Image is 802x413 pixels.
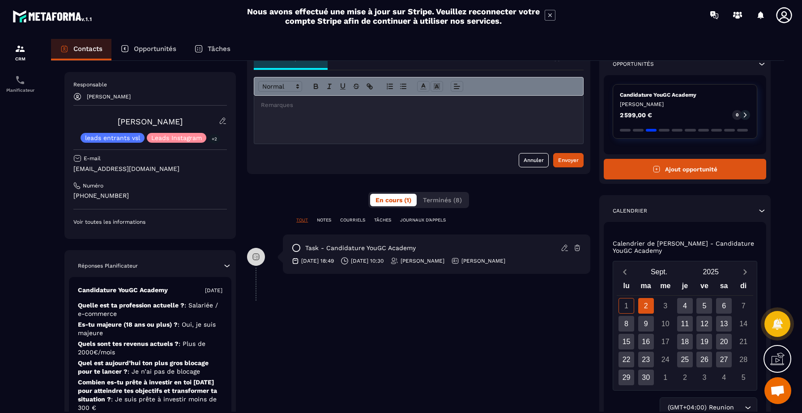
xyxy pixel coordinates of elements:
[15,43,26,54] img: formation
[111,39,185,60] a: Opportunités
[78,340,222,357] p: Quels sont tes revenus actuels ?
[351,257,384,264] p: [DATE] 10:30
[370,194,417,206] button: En cours (1)
[613,240,757,254] p: Calendrier de [PERSON_NAME] - Candidature YouGC Academy
[401,257,444,264] p: [PERSON_NAME]
[716,316,732,332] div: 13
[638,334,654,349] div: 16
[696,352,712,367] div: 26
[657,316,673,332] div: 10
[619,370,634,385] div: 29
[375,196,411,204] span: En cours (1)
[764,377,791,404] a: Ouvrir le chat
[247,7,540,26] h2: Nous avons effectué une mise à jour sur Stripe. Veuillez reconnecter votre compte Stripe afin de ...
[617,280,753,385] div: Calendar wrapper
[656,280,675,295] div: me
[736,403,742,413] input: Search for option
[696,298,712,314] div: 5
[205,287,222,294] p: [DATE]
[736,298,751,314] div: 7
[657,298,673,314] div: 3
[78,301,222,318] p: Quelle est ta profession actuelle ?
[2,56,38,61] p: CRM
[657,352,673,367] div: 24
[695,280,714,295] div: ve
[2,68,38,99] a: schedulerschedulerPlanificateur
[185,39,239,60] a: Tâches
[87,94,131,100] p: [PERSON_NAME]
[78,378,222,412] p: Combien es-tu prête à investir en toi [DATE] pour atteindre tes objectifs et transformer ta situa...
[78,320,222,337] p: Es-tu majeure (18 ans ou plus) ?
[613,60,654,68] p: Opportunités
[2,88,38,93] p: Planificateur
[619,334,634,349] div: 15
[317,217,331,223] p: NOTES
[714,280,734,295] div: sa
[620,91,750,98] p: Candidature YouGC Academy
[636,280,656,295] div: ma
[73,165,227,173] p: [EMAIL_ADDRESS][DOMAIN_NAME]
[638,298,654,314] div: 2
[638,370,654,385] div: 30
[638,316,654,332] div: 9
[619,298,634,314] div: 1
[613,207,647,214] p: Calendrier
[620,101,750,108] p: [PERSON_NAME]
[15,75,26,85] img: scheduler
[620,112,652,118] p: 2 599,00 €
[78,396,217,411] span: : Je suis prête à investir moins de 300 €
[604,159,766,179] button: Ajout opportunité
[13,8,93,24] img: logo
[677,298,693,314] div: 4
[209,134,220,144] p: +2
[83,182,103,189] p: Numéro
[737,266,753,278] button: Next month
[84,155,101,162] p: E-mail
[2,37,38,68] a: formationformationCRM
[617,266,633,278] button: Previous month
[736,112,738,118] p: 0
[677,352,693,367] div: 25
[400,217,446,223] p: JOURNAUX D'APPELS
[716,370,732,385] div: 4
[73,218,227,226] p: Voir toutes les informations
[736,370,751,385] div: 5
[296,217,308,223] p: TOUT
[85,135,140,141] p: leads entrants vsl
[519,153,549,167] button: Annuler
[677,334,693,349] div: 18
[151,135,202,141] p: Leads Instagram
[51,39,111,60] a: Contacts
[716,298,732,314] div: 6
[736,334,751,349] div: 21
[619,352,634,367] div: 22
[128,368,200,375] span: : Je n’ai pas de blocage
[78,262,138,269] p: Réponses Planificateur
[418,194,467,206] button: Terminés (8)
[423,196,462,204] span: Terminés (8)
[638,352,654,367] div: 23
[73,81,227,88] p: Responsable
[374,217,391,223] p: TÂCHES
[696,370,712,385] div: 3
[617,298,753,385] div: Calendar days
[677,370,693,385] div: 2
[734,280,753,295] div: di
[118,117,183,126] a: [PERSON_NAME]
[696,334,712,349] div: 19
[558,156,579,165] div: Envoyer
[685,264,737,280] button: Open years overlay
[657,370,673,385] div: 1
[553,153,584,167] button: Envoyer
[736,316,751,332] div: 14
[619,316,634,332] div: 8
[73,45,102,53] p: Contacts
[665,403,736,413] span: (GMT+04:00) Reunion
[696,316,712,332] div: 12
[134,45,176,53] p: Opportunités
[617,280,636,295] div: lu
[716,352,732,367] div: 27
[78,286,168,294] p: Candidature YouGC Academy
[677,316,693,332] div: 11
[305,244,416,252] p: task - Candidature YouGC Academy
